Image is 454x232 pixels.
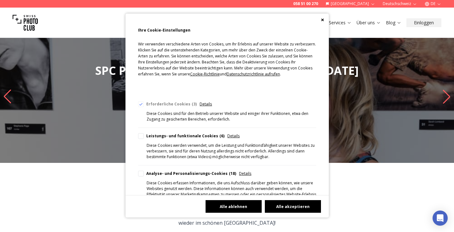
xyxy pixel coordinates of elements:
[227,71,280,77] span: Datenschutzrichtlinie aufrufen
[227,133,240,139] span: Details
[146,133,225,139] div: Leistungs- und funktionale Cookies
[265,200,321,213] button: Alle akzeptieren
[146,171,236,176] div: Analyse- und Personalisierungs-Cookies
[219,133,224,139] div: 6
[190,71,220,77] span: Cookie-Richtlinie
[239,171,251,176] span: Details
[146,101,197,107] div: Erforderliche Cookies
[125,14,329,217] div: Cookie Consent Preferences
[433,211,448,226] div: Open Intercom Messenger
[206,200,262,213] button: Alle ablehnen
[192,101,197,107] div: 3
[229,171,236,176] div: 18
[200,101,212,107] span: Details
[147,111,316,122] div: Diese Cookies sind für den Betrieb unserer Website und einiger ihrer Funktionen, etwa den Zugang ...
[138,26,316,34] h2: Ihre Cookie-Einstellungen
[147,180,316,203] div: Diese Cookies erfassen Informationen, die uns Aufschluss darüber geben können, wie unsere Website...
[138,41,316,86] p: Wir verwenden verschiedene Arten von Cookies, um Ihr Erlebnis auf unserer Website zu verbessern. ...
[147,143,316,160] div: Diese Cookies werden verwendet, um die Leistung und Funktionsfähigkeit unserer Websites zu verbes...
[321,18,324,21] button: Close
